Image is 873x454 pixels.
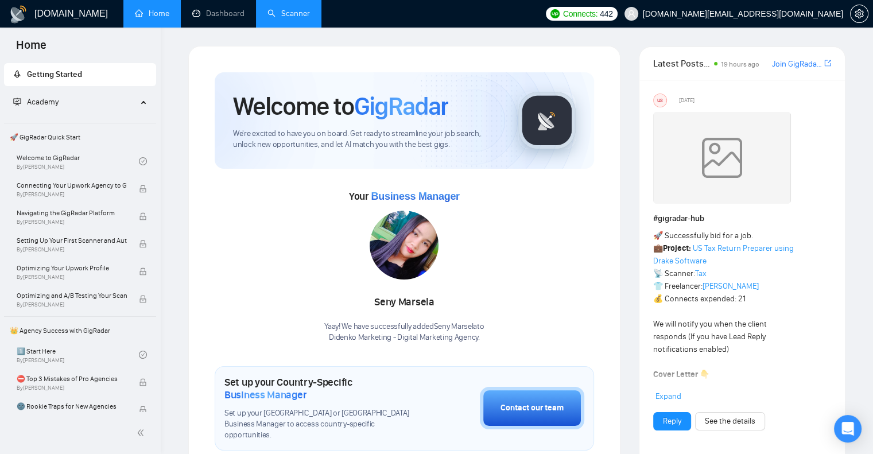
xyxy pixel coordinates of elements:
span: By [PERSON_NAME] [17,301,127,308]
span: 🚀 GigRadar Quick Start [5,126,155,149]
span: lock [139,240,147,248]
div: Open Intercom Messenger [834,415,862,443]
a: [PERSON_NAME] [703,281,759,291]
span: check-circle [139,157,147,165]
div: Yaay! We have successfully added Seny Marsela to [324,321,484,343]
span: setting [851,9,868,18]
span: Business Manager [371,191,459,202]
a: Welcome to GigRadarBy[PERSON_NAME] [17,149,139,174]
span: ⛔ Top 3 Mistakes of Pro Agencies [17,373,127,385]
span: [DATE] [679,95,694,106]
span: By [PERSON_NAME] [17,191,127,198]
img: upwork-logo.png [550,9,560,18]
span: lock [139,406,147,414]
div: Contact our team [500,402,564,414]
a: Reply [663,415,681,428]
a: homeHome [135,9,169,18]
span: By [PERSON_NAME] [17,219,127,226]
h1: # gigradar-hub [653,212,831,225]
span: lock [139,295,147,303]
span: lock [139,267,147,275]
span: 442 [600,7,612,20]
img: gigradar-logo.png [518,92,576,149]
span: lock [139,212,147,220]
span: Academy [27,97,59,107]
a: US Tax Return Preparer using Drake Software [653,243,794,266]
button: See the details [695,412,765,430]
strong: Project: [663,243,691,253]
span: Connecting Your Upwork Agency to GigRadar [17,180,127,191]
span: double-left [137,427,148,439]
span: export [824,59,831,68]
span: Optimizing Your Upwork Profile [17,262,127,274]
h1: Set up your Country-Specific [224,376,422,401]
p: Didenko Marketing - Digital Marketing Agency . [324,332,484,343]
span: 🌚 Rookie Traps for New Agencies [17,401,127,412]
a: setting [850,9,868,18]
span: We're excited to have you on board. Get ready to streamline your job search, unlock new opportuni... [233,129,500,150]
button: Contact our team [480,387,584,429]
span: By [PERSON_NAME] [17,246,127,253]
span: Latest Posts from the GigRadar Community [653,56,711,71]
a: Tax [695,269,707,278]
a: export [824,58,831,69]
span: rocket [13,70,21,78]
button: Reply [653,412,691,430]
span: By [PERSON_NAME] [17,385,127,391]
span: lock [139,378,147,386]
span: lock [139,185,147,193]
li: Getting Started [4,63,156,86]
span: Home [7,37,56,61]
span: Navigating the GigRadar Platform [17,207,127,219]
a: Join GigRadar Slack Community [772,58,822,71]
span: Business Manager [224,389,306,401]
a: searchScanner [267,9,310,18]
span: user [627,10,635,18]
h1: Welcome to [233,91,448,122]
span: Connects: [563,7,597,20]
a: dashboardDashboard [192,9,245,18]
span: GigRadar [354,91,448,122]
span: Getting Started [27,69,82,79]
span: Academy [13,97,59,107]
div: US [654,94,666,107]
a: See the details [705,415,755,428]
strong: Cover Letter 👇 [653,370,709,379]
img: weqQh+iSagEgQAAAABJRU5ErkJggg== [653,112,791,204]
img: 1698919173900-IMG-20231024-WA0027.jpg [370,211,439,280]
span: Setting Up Your First Scanner and Auto-Bidder [17,235,127,246]
span: Expand [655,391,681,401]
span: Set up your [GEOGRAPHIC_DATA] or [GEOGRAPHIC_DATA] Business Manager to access country-specific op... [224,408,422,441]
span: check-circle [139,351,147,359]
span: fund-projection-screen [13,98,21,106]
div: Seny Marsela [324,293,484,312]
span: Your [349,190,460,203]
span: 👑 Agency Success with GigRadar [5,319,155,342]
span: By [PERSON_NAME] [17,274,127,281]
img: logo [9,5,28,24]
button: setting [850,5,868,23]
a: 1️⃣ Start HereBy[PERSON_NAME] [17,342,139,367]
span: 19 hours ago [721,60,759,68]
span: Optimizing and A/B Testing Your Scanner for Better Results [17,290,127,301]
